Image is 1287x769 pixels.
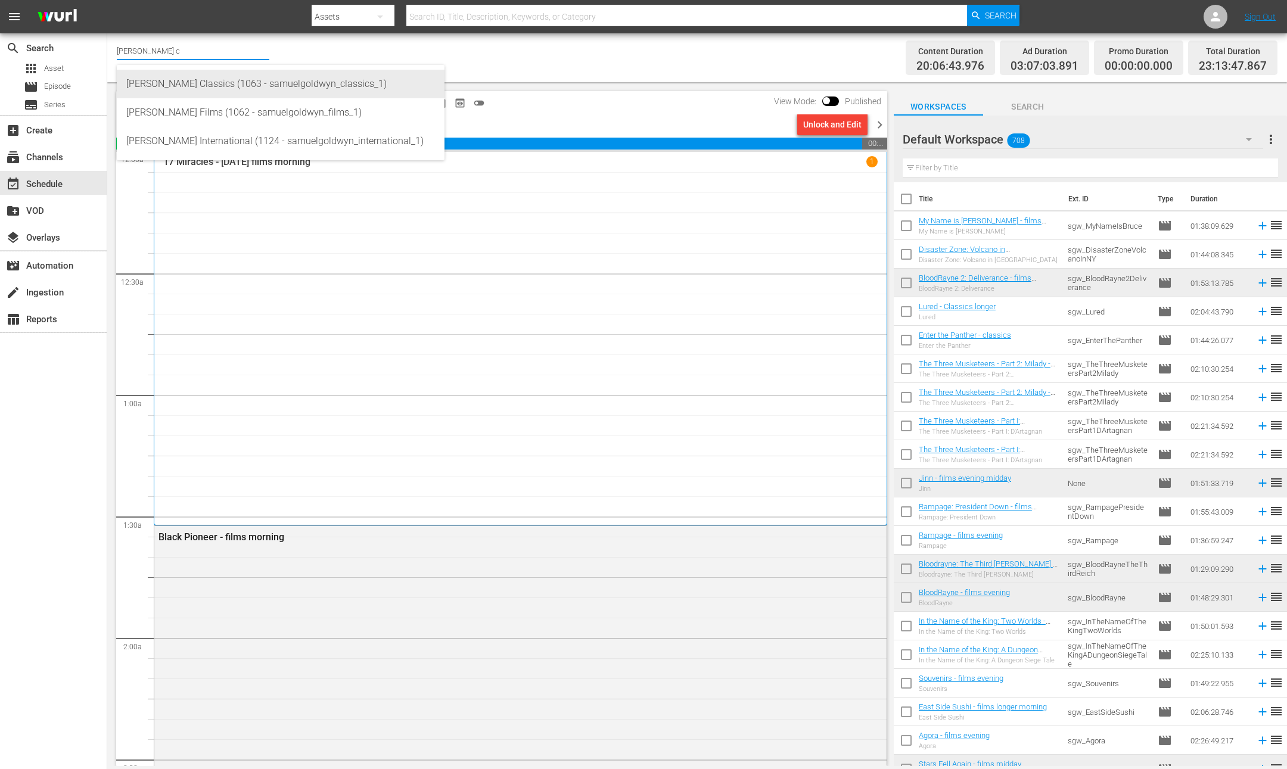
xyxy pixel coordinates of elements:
span: Episode [1158,533,1172,547]
span: 00:46:12.133 [862,138,887,150]
td: 01:51:33.719 [1186,469,1251,497]
span: Episode [1158,733,1172,748]
div: Souvenirs [919,685,1003,693]
td: 01:44:26.077 [1186,326,1251,354]
div: Promo Duration [1105,43,1173,60]
svg: Add to Schedule [1256,677,1269,690]
td: None [1063,469,1153,497]
span: View Mode: [768,96,822,106]
span: Asset [44,63,64,74]
svg: Add to Schedule [1256,505,1269,518]
a: BloodRayne - films evening [919,588,1010,597]
div: Black Pioneer - films morning [158,531,816,543]
td: sgw_BloodRayneTheThirdReich [1063,555,1153,583]
span: Reports [6,312,20,326]
td: 01:50:01.593 [1186,612,1251,640]
span: Overlays [6,231,20,245]
div: In the Name of the King: Two Worlds [919,628,1058,636]
span: Ingestion [6,285,20,300]
span: reorder [1269,647,1283,661]
svg: Add to Schedule [1256,419,1269,432]
a: The Three Musketeers - Part 2: Milady - classics evening [919,359,1055,377]
div: [PERSON_NAME] International (1124 - samuelgoldwyn_international_1) [126,127,435,155]
a: BloodRayne 2: Deliverance - films evening [919,273,1036,291]
span: chevron_right [872,117,887,132]
span: 03:07:03.891 [1011,60,1078,73]
td: sgw_TheThreeMusketeersPart2Milady [1063,354,1153,383]
a: Lured - Classics longer [919,302,996,311]
span: Episode [1158,247,1172,261]
span: Series [44,99,66,111]
span: reorder [1269,475,1283,490]
svg: Add to Schedule [1256,734,1269,747]
a: Stars Fell Again - films midday [919,759,1021,768]
span: reorder [1269,390,1283,404]
a: The Three Musketeers - Part 2: Milady - films evening [919,388,1055,406]
span: 23:13:47.867 [1199,60,1267,73]
a: Rampage - films evening [919,531,1003,540]
span: Episode [1158,390,1172,404]
th: Duration [1183,182,1255,216]
button: Unlock and Edit [797,114,868,135]
p: 1 [870,157,874,166]
div: My Name is [PERSON_NAME] [919,228,1058,235]
a: My Name is [PERSON_NAME] - films evening [919,216,1046,234]
div: Ad Duration [1011,43,1078,60]
div: In the Name of the King: A Dungeon Siege Tale [919,656,1058,664]
td: sgw_BloodRayne2Deliverance [1063,269,1153,297]
a: Rampage: President Down - films evening [919,502,1037,520]
div: BloodRayne [919,599,1010,607]
td: 01:48:29.301 [1186,583,1251,612]
a: Bloodrayne: The Third [PERSON_NAME] - films evening [919,559,1058,577]
span: 20:06:43.976 [216,138,862,150]
td: 01:44:08.345 [1186,240,1251,269]
button: more_vert [1264,125,1278,154]
th: Ext. ID [1061,182,1151,216]
span: reorder [1269,504,1283,518]
svg: Add to Schedule [1256,305,1269,318]
span: reorder [1269,275,1283,289]
span: movie_filter [6,259,20,273]
span: VOD [6,204,20,218]
td: sgw_TheThreeMusketeersPart1DArtagnan [1063,412,1153,440]
span: Episode [1158,505,1172,519]
span: Toggle to switch from Published to Draft view. [822,96,831,105]
div: The Three Musketeers - Part I: D'Artagnan [919,428,1058,435]
span: Series [24,98,38,112]
span: reorder [1269,361,1283,375]
td: sgw_Souvenirs [1063,669,1153,698]
span: Published [839,96,887,106]
div: Unlock and Edit [803,114,862,135]
a: Disaster Zone: Volcano in [GEOGRAPHIC_DATA] - films evening [919,245,1042,263]
span: Search [6,41,20,55]
td: sgw_EastSideSushi [1063,698,1153,726]
span: Episode [1158,219,1172,233]
span: toggle_off [473,97,485,109]
td: 01:29:09.290 [1186,555,1251,583]
span: Asset [24,61,38,76]
div: Enter the Panther [919,342,1011,350]
td: 02:10:30.254 [1186,354,1251,383]
span: reorder [1269,533,1283,547]
span: Search [983,99,1072,114]
svg: Add to Schedule [1256,334,1269,347]
span: preview_outlined [454,97,466,109]
span: 20:06:43.976 [916,60,984,73]
a: Agora - films evening [919,731,990,740]
span: reorder [1269,304,1283,318]
div: Bloodrayne: The Third [PERSON_NAME] [919,571,1058,578]
span: Workspaces [894,99,983,114]
td: 02:21:34.592 [1186,412,1251,440]
div: East Side Sushi [919,714,1047,721]
a: Enter the Panther - classics [919,331,1011,340]
div: Agora [919,742,990,750]
button: Search [967,5,1019,26]
svg: Add to Schedule [1256,477,1269,490]
div: The Three Musketeers - Part I: D'Artagnan [919,456,1058,464]
span: reorder [1269,618,1283,633]
div: The Three Musketeers - Part 2: [PERSON_NAME] [919,371,1058,378]
svg: Add to Schedule [1256,248,1269,261]
span: View Backup [450,94,470,113]
span: reorder [1269,247,1283,261]
td: 02:06:28.746 [1186,698,1251,726]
